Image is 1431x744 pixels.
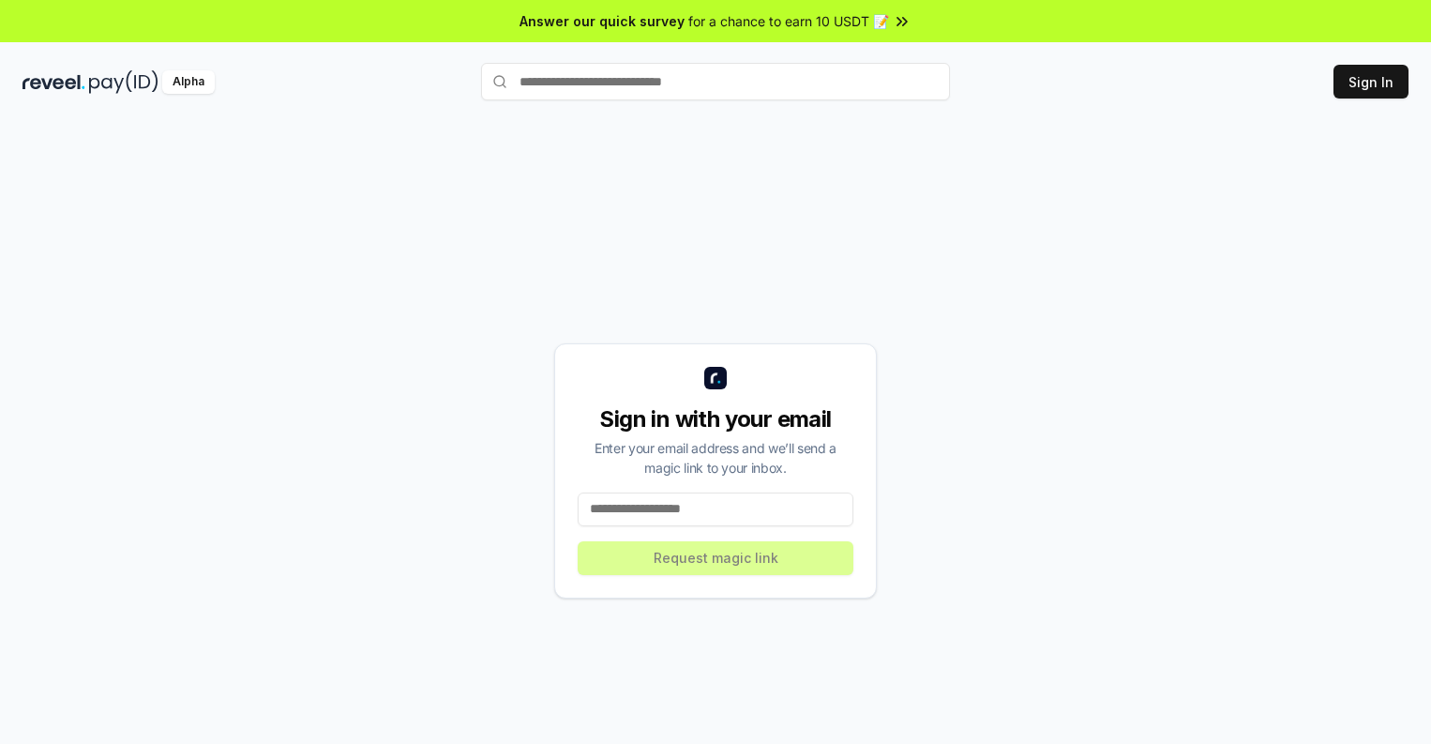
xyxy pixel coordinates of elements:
[578,438,853,478] div: Enter your email address and we’ll send a magic link to your inbox.
[1333,65,1408,99] button: Sign In
[520,11,685,31] span: Answer our quick survey
[578,404,853,434] div: Sign in with your email
[23,70,85,94] img: reveel_dark
[704,367,727,389] img: logo_small
[89,70,158,94] img: pay_id
[162,70,215,94] div: Alpha
[688,11,889,31] span: for a chance to earn 10 USDT 📝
